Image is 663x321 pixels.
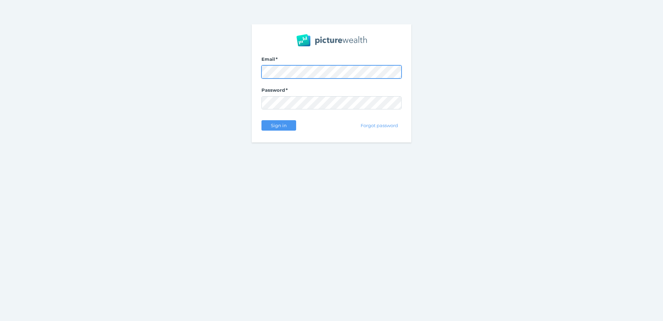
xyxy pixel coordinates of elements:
button: Forgot password [358,120,402,131]
img: PW [296,34,367,47]
label: Email [261,56,402,65]
span: Forgot password [358,123,401,128]
span: Sign in [268,123,290,128]
label: Password [261,87,402,96]
button: Sign in [261,120,296,131]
